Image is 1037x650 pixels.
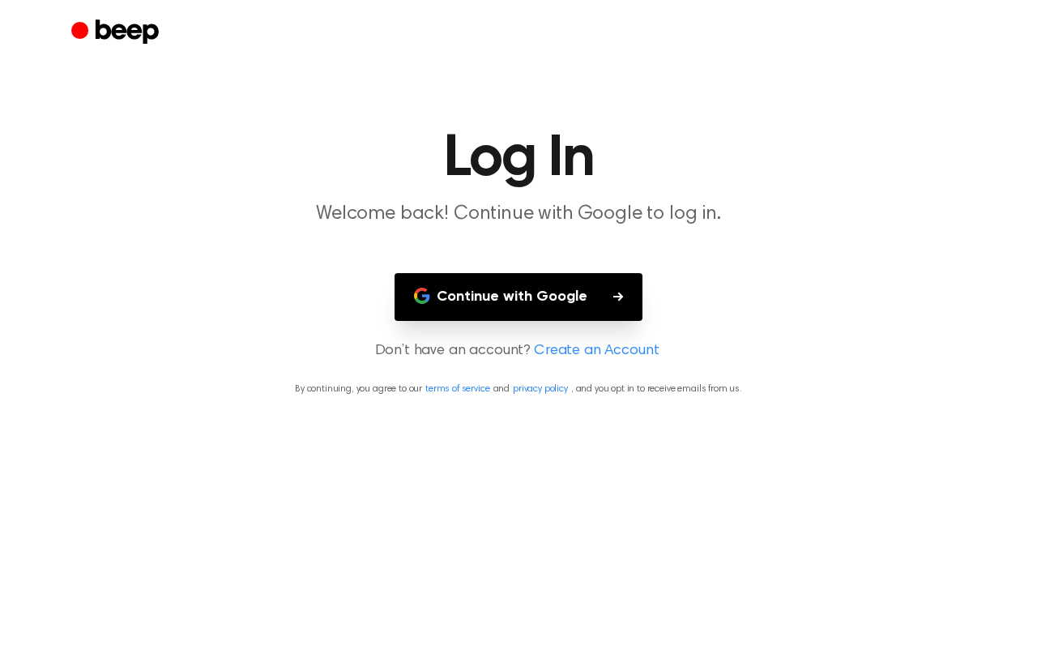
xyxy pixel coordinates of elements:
[19,340,1018,362] p: Don’t have an account?
[425,384,489,394] a: terms of service
[513,384,568,394] a: privacy policy
[207,201,830,228] p: Welcome back! Continue with Google to log in.
[71,17,163,49] a: Beep
[395,273,642,321] button: Continue with Google
[104,130,933,188] h1: Log In
[534,340,659,362] a: Create an Account
[19,382,1018,396] p: By continuing, you agree to our and , and you opt in to receive emails from us.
